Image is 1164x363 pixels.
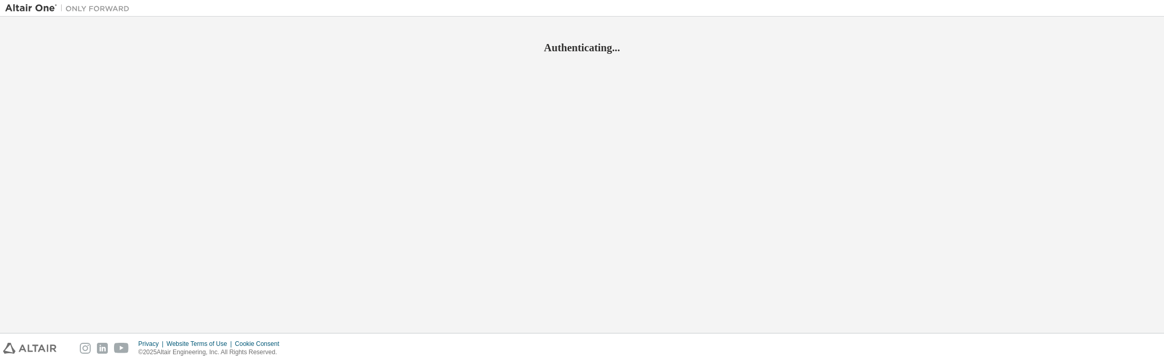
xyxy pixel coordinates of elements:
img: Altair One [5,3,135,13]
img: altair_logo.svg [3,343,56,354]
p: © 2025 Altair Engineering, Inc. All Rights Reserved. [138,348,286,357]
img: instagram.svg [80,343,91,354]
h2: Authenticating... [5,41,1159,54]
img: youtube.svg [114,343,129,354]
div: Cookie Consent [235,340,285,348]
img: linkedin.svg [97,343,108,354]
div: Privacy [138,340,166,348]
div: Website Terms of Use [166,340,235,348]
